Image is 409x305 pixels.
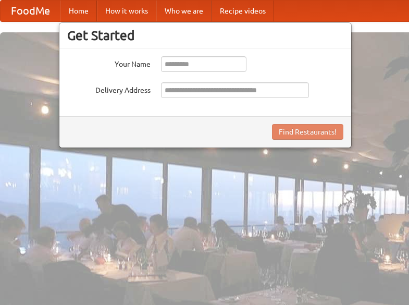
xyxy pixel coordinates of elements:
[156,1,212,21] a: Who we are
[212,1,274,21] a: Recipe videos
[1,1,60,21] a: FoodMe
[67,28,343,43] h3: Get Started
[67,82,151,95] label: Delivery Address
[67,56,151,69] label: Your Name
[60,1,97,21] a: Home
[97,1,156,21] a: How it works
[272,124,343,140] button: Find Restaurants!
